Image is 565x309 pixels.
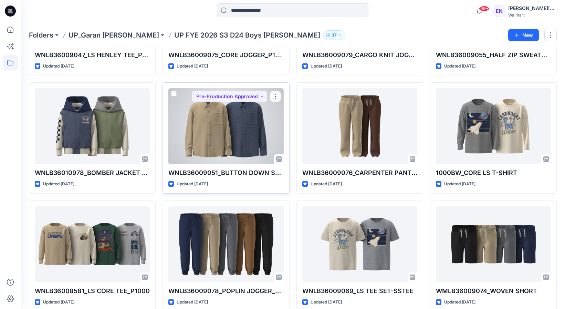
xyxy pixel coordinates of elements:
[436,50,551,60] p: WNLB36009055_HALF ZIP SWEATSHIRT_P1016
[35,206,150,282] a: WNLB36008581_LS CORE TEE_P1000
[436,206,551,282] a: WMLB36009074_WOVEN SHORT
[302,168,417,178] p: WNLB36009076_CARPENTER PANT_P1019
[444,63,475,70] p: Updated [DATE]
[35,286,150,296] p: WNLB36008581_LS CORE TEE_P1000
[479,6,489,11] span: 99+
[43,181,74,188] p: Updated [DATE]
[444,299,475,306] p: Updated [DATE]
[508,4,556,12] div: [PERSON_NAME][DATE]
[302,206,417,282] a: WNLB36009069_LS TEE SET-SSTEE
[493,5,505,17] div: EN
[168,88,283,164] a: WNLB36009051_BUTTON DOWN SHIRT_P6264
[311,63,342,70] p: Updated [DATE]
[302,50,417,60] p: WNLB36009079_CARGO KNIT JOGGER_P1018
[168,286,283,296] p: WNLB36009078_POPLIN JOGGER_P1011
[177,181,208,188] p: Updated [DATE]
[323,30,345,40] button: 37
[174,30,320,40] p: UP FYE 2026 S3 D24 Boys [PERSON_NAME]
[508,12,556,18] div: Walmart
[311,299,342,306] p: Updated [DATE]
[35,50,150,60] p: WNLB36009047_LS HENLEY TEE_P1005
[436,286,551,296] p: WMLB36009074_WOVEN SHORT
[508,29,539,41] button: New
[35,88,150,164] a: WNLB36010978_BOMBER JACKET W. HOOD_P6311
[168,168,283,178] p: WNLB36009051_BUTTON DOWN SHIRT_P6264
[444,181,475,188] p: Updated [DATE]
[43,63,74,70] p: Updated [DATE]
[302,286,417,296] p: WNLB36009069_LS TEE SET-SSTEE
[177,63,208,70] p: Updated [DATE]
[29,30,53,40] a: Folders
[436,168,551,178] p: 1000BW_CORE LS T-SHIRT
[69,30,159,40] a: UP_Garan [PERSON_NAME]
[302,88,417,164] a: WNLB36009076_CARPENTER PANT_P1019
[311,181,342,188] p: Updated [DATE]
[177,299,208,306] p: Updated [DATE]
[168,50,283,60] p: WNLB36009075_CORE JOGGER_P1007
[332,31,337,39] p: 37
[436,88,551,164] a: 1000BW_CORE LS T-SHIRT
[35,168,150,178] p: WNLB36010978_BOMBER JACKET W. HOOD_P6311
[168,206,283,282] a: WNLB36009078_POPLIN JOGGER_P1011
[43,299,74,306] p: Updated [DATE]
